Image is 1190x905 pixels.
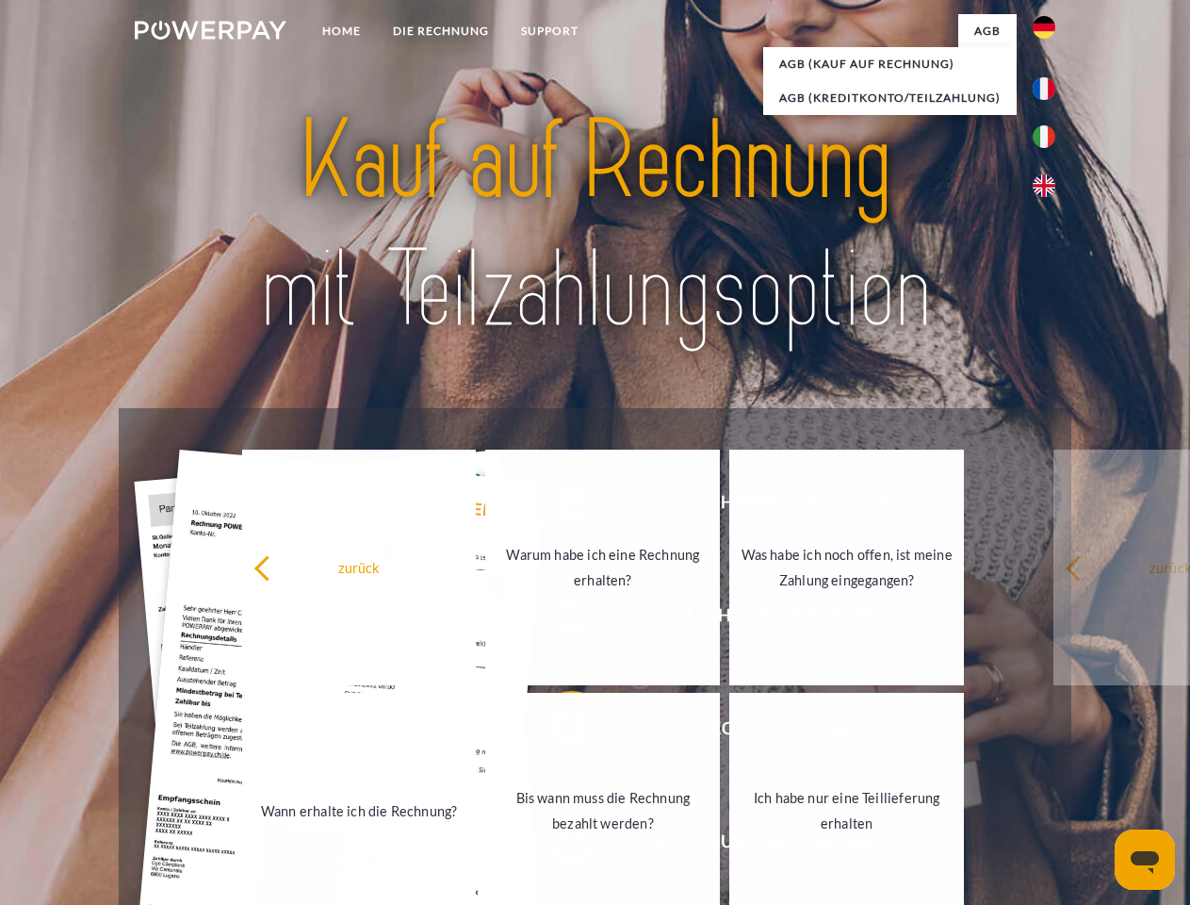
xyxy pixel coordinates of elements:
[306,14,377,48] a: Home
[1033,77,1055,100] img: fr
[1033,125,1055,148] img: it
[763,47,1017,81] a: AGB (Kauf auf Rechnung)
[505,14,595,48] a: SUPPORT
[497,542,709,593] div: Warum habe ich eine Rechnung erhalten?
[729,450,964,685] a: Was habe ich noch offen, ist meine Zahlung eingegangen?
[253,798,465,823] div: Wann erhalte ich die Rechnung?
[135,21,286,40] img: logo-powerpay-white.svg
[763,81,1017,115] a: AGB (Kreditkonto/Teilzahlung)
[741,542,953,593] div: Was habe ich noch offen, ist meine Zahlung eingegangen?
[497,785,709,836] div: Bis wann muss die Rechnung bezahlt werden?
[253,554,465,580] div: zurück
[1115,830,1175,890] iframe: Schaltfläche zum Öffnen des Messaging-Fensters
[377,14,505,48] a: DIE RECHNUNG
[180,90,1010,361] img: title-powerpay_de.svg
[741,785,953,836] div: Ich habe nur eine Teillieferung erhalten
[1033,16,1055,39] img: de
[1033,174,1055,197] img: en
[958,14,1017,48] a: agb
